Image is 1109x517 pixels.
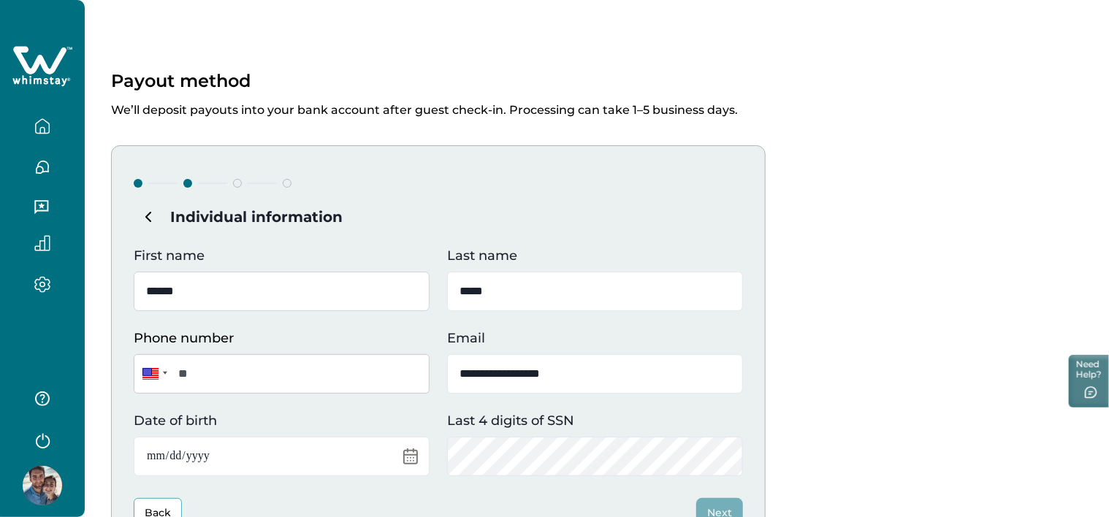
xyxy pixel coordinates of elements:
[111,91,1083,118] p: We’ll deposit payouts into your bank account after guest check-in. Processing can take 1–5 busine...
[447,329,734,348] label: Email
[134,202,743,231] h4: Individual information
[111,70,251,91] p: Payout method
[23,466,62,505] img: Whimstay Host
[134,202,163,231] button: Subtract
[447,246,734,266] label: Last name
[134,246,421,266] label: First name
[134,354,172,394] div: United States: + 1
[134,411,421,431] label: Date of birth
[447,411,734,431] label: Last 4 digits of SSN
[134,329,421,348] p: Phone number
